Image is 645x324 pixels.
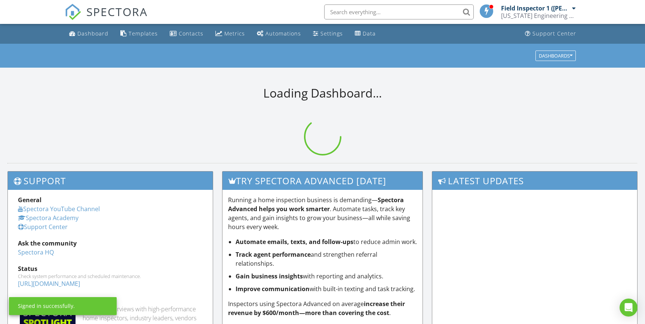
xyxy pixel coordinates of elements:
[18,264,203,273] div: Status
[620,299,638,317] div: Open Intercom Messenger
[310,27,346,41] a: Settings
[539,53,572,58] div: Dashboards
[535,50,576,61] button: Dashboards
[86,4,148,19] span: SPECTORA
[129,30,158,37] div: Templates
[8,172,213,190] h3: Support
[18,280,80,288] a: [URL][DOMAIN_NAME]
[236,250,311,259] strong: Track agent performance
[167,27,206,41] a: Contacts
[236,272,303,280] strong: Gain business insights
[324,4,474,19] input: Search everything...
[236,250,417,268] li: and strengthen referral relationships.
[228,196,404,213] strong: Spectora Advanced helps you work smarter
[18,273,203,279] div: Check system performance and scheduled maintenance.
[532,30,576,37] div: Support Center
[501,4,570,12] div: Field Inspector 1 ([PERSON_NAME])
[236,238,353,246] strong: Automate emails, texts, and follow-ups
[501,12,576,19] div: Florida Engineering LLC
[320,30,343,37] div: Settings
[77,30,108,37] div: Dashboard
[352,27,379,41] a: Data
[254,27,304,41] a: Automations (Basic)
[18,196,42,204] strong: General
[222,172,423,190] h3: Try spectora advanced [DATE]
[18,239,203,248] div: Ask the community
[228,299,417,317] p: Inspectors using Spectora Advanced on average .
[18,248,54,256] a: Spectora HQ
[236,284,417,293] li: with built-in texting and task tracking.
[18,214,79,222] a: Spectora Academy
[522,27,579,41] a: Support Center
[236,285,310,293] strong: Improve communication
[65,10,148,26] a: SPECTORA
[224,30,245,37] div: Metrics
[228,195,417,231] p: Running a home inspection business is demanding— . Automate tasks, track key agents, and gain ins...
[117,27,161,41] a: Templates
[18,296,203,305] div: Industry Knowledge
[66,27,111,41] a: Dashboard
[265,30,301,37] div: Automations
[18,223,68,231] a: Support Center
[236,237,417,246] li: to reduce admin work.
[363,30,376,37] div: Data
[179,30,203,37] div: Contacts
[212,27,248,41] a: Metrics
[18,205,100,213] a: Spectora YouTube Channel
[228,300,405,317] strong: increase their revenue by $600/month—more than covering the cost
[236,272,417,281] li: with reporting and analytics.
[18,302,75,310] div: Signed in successfully.
[432,172,637,190] h3: Latest Updates
[65,4,81,20] img: The Best Home Inspection Software - Spectora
